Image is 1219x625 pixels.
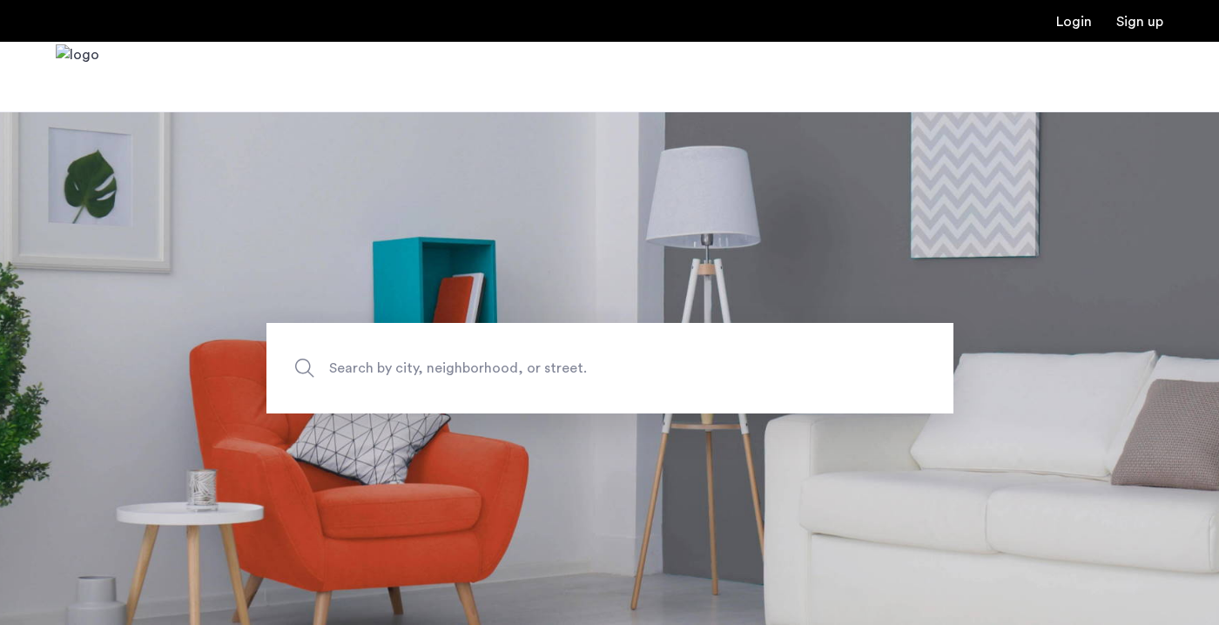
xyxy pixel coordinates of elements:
[266,323,953,413] input: Apartment Search
[56,44,99,110] a: Cazamio Logo
[1056,15,1092,29] a: Login
[329,357,810,380] span: Search by city, neighborhood, or street.
[56,44,99,110] img: logo
[1116,15,1163,29] a: Registration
